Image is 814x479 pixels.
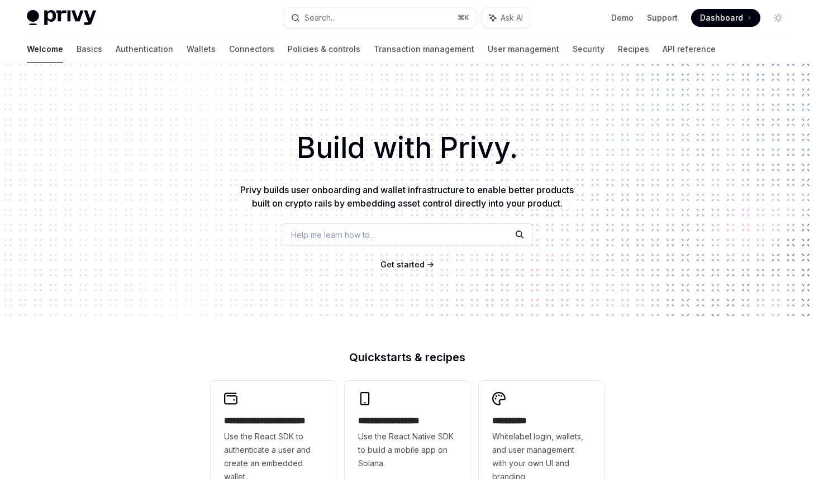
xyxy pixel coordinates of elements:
a: Dashboard [691,9,760,27]
button: Toggle dark mode [769,9,787,27]
span: Ask AI [501,12,523,23]
a: Recipes [618,36,649,63]
button: Ask AI [482,8,531,28]
a: Get started [380,259,425,270]
span: Use the React Native SDK to build a mobile app on Solana. [358,430,456,470]
span: Help me learn how to… [291,229,376,241]
button: Search...⌘K [283,8,476,28]
span: Get started [380,260,425,269]
a: User management [488,36,559,63]
a: Wallets [187,36,216,63]
a: Transaction management [374,36,474,63]
span: ⌘ K [458,13,469,22]
a: Basics [77,36,102,63]
div: Search... [304,11,336,25]
a: Support [647,12,678,23]
span: Dashboard [700,12,743,23]
h1: Build with Privy. [18,126,796,170]
a: Demo [611,12,634,23]
a: Authentication [116,36,173,63]
a: Security [573,36,604,63]
img: light logo [27,10,96,26]
a: Connectors [229,36,274,63]
a: Welcome [27,36,63,63]
h2: Quickstarts & recipes [211,352,604,363]
span: Privy builds user onboarding and wallet infrastructure to enable better products built on crypto ... [240,184,574,209]
a: API reference [663,36,716,63]
a: Policies & controls [288,36,360,63]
